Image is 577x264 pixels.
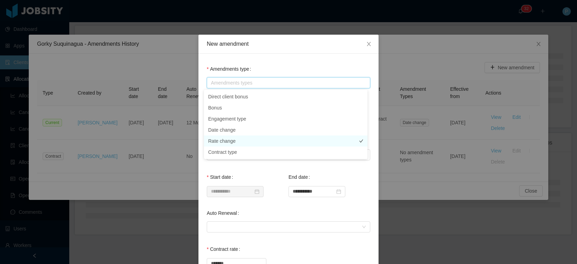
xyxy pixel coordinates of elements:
[359,117,363,121] i: icon: check
[359,35,379,54] button: Close
[288,174,313,180] label: End date
[359,106,363,110] i: icon: check
[204,113,367,124] li: Engagement type
[207,40,370,48] div: New amendment
[366,41,372,47] i: icon: close
[204,124,367,135] li: Date change
[359,128,363,132] i: icon: check
[255,189,259,194] i: icon: calendar
[204,91,367,102] li: Direct client bonus
[359,95,363,99] i: icon: check
[211,79,363,86] div: Amendments types
[359,150,363,154] i: icon: check
[207,246,243,252] label: Contract rate
[204,135,367,147] li: Rate change
[362,225,366,230] i: icon: down
[207,174,236,180] label: Start date
[359,139,363,143] i: icon: check
[204,147,367,158] li: Contract type
[204,102,367,113] li: Bonus
[336,189,341,194] i: icon: calendar
[207,66,254,72] label: Amendments type
[209,79,213,87] input: Amendments type
[207,210,242,216] label: Auto Renewal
